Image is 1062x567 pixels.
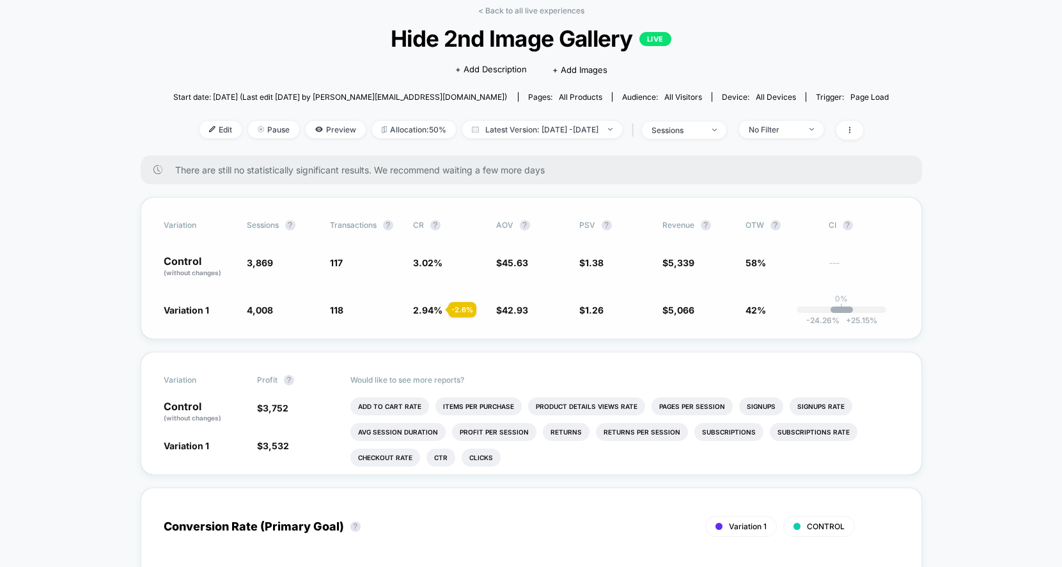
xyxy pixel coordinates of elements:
span: 45.63 [502,257,528,268]
div: No Filter [749,125,800,134]
li: Add To Cart Rate [350,397,429,415]
img: end [809,128,814,131]
li: Subscriptions Rate [770,423,857,441]
div: Pages: [528,92,602,102]
span: All Visitors [664,92,702,102]
button: ? [520,220,530,230]
span: + [846,315,851,325]
span: CR [413,220,424,230]
p: | [840,303,843,313]
li: Profit Per Session [452,423,536,441]
button: ? [430,220,441,230]
li: Product Details Views Rate [528,397,645,415]
span: CI [829,220,899,230]
span: $ [579,257,604,268]
span: 3.02 % [413,257,442,268]
li: Items Per Purchase [435,397,522,415]
span: $ [662,257,694,268]
span: Edit [199,121,242,138]
span: Page Load [850,92,889,102]
span: + Add Images [552,65,607,75]
button: ? [701,220,711,230]
p: 0% [835,294,848,303]
span: 42% [746,305,766,315]
span: Variation 1 [164,440,209,451]
li: Checkout Rate [350,449,420,467]
span: Revenue [662,220,694,230]
span: Preview [306,121,366,138]
span: 5,339 [668,257,694,268]
span: (without changes) [164,414,221,422]
span: OTW [746,220,816,230]
span: 4,008 [247,305,273,315]
span: 118 [330,305,343,315]
span: $ [496,305,528,315]
img: end [712,129,717,131]
span: 25.15 % [839,315,877,325]
span: $ [257,440,289,451]
span: 3,869 [247,257,273,268]
span: Variation [164,220,234,230]
li: Avg Session Duration [350,423,446,441]
span: CONTROL [807,522,845,531]
span: 42.93 [502,305,528,315]
button: ? [383,220,393,230]
button: ? [843,220,853,230]
div: Trigger: [816,92,889,102]
li: Returns Per Session [596,423,688,441]
span: 58% [746,257,766,268]
img: edit [209,126,215,132]
span: Profit [257,375,277,385]
button: ? [285,220,295,230]
span: 3,532 [263,440,289,451]
li: Signups Rate [790,397,852,415]
span: Pause [248,121,299,138]
span: Allocation: 50% [372,121,456,138]
div: - 2.6 % [448,302,476,317]
p: Control [164,401,244,423]
img: end [608,128,613,131]
span: Variation 1 [729,522,767,531]
span: Sessions [247,220,279,230]
span: --- [829,259,899,278]
div: sessions [652,125,703,135]
img: rebalance [382,126,387,133]
p: LIVE [639,32,671,46]
span: | [629,121,642,140]
span: 117 [330,257,343,268]
div: Audience: [622,92,702,102]
span: 1.26 [585,305,604,315]
p: Would like to see more reports? [350,375,899,385]
span: all products [559,92,602,102]
span: AOV [496,220,513,230]
p: Control [164,256,234,278]
span: Device: [712,92,806,102]
button: ? [602,220,612,230]
li: Pages Per Session [652,397,733,415]
span: There are still no statistically significant results. We recommend waiting a few more days [175,164,896,175]
img: calendar [472,126,479,132]
li: Clicks [462,449,501,467]
span: + Add Description [455,63,527,76]
span: $ [496,257,528,268]
li: Signups [739,397,783,415]
span: -24.26 % [806,315,839,325]
span: Transactions [330,220,377,230]
a: < Back to all live experiences [478,6,584,15]
span: PSV [579,220,595,230]
span: $ [662,305,694,315]
button: ? [284,375,294,385]
span: all devices [756,92,796,102]
span: Latest Version: [DATE] - [DATE] [462,121,622,138]
li: Ctr [426,449,455,467]
span: Variation [164,375,234,385]
span: 3,752 [263,403,288,413]
span: 5,066 [668,305,694,315]
span: Hide 2nd Image Gallery [209,25,854,52]
img: end [258,126,264,132]
button: ? [770,220,781,230]
span: Start date: [DATE] (Last edit [DATE] by [PERSON_NAME][EMAIL_ADDRESS][DOMAIN_NAME]) [173,92,507,102]
span: 1.38 [585,257,604,268]
li: Subscriptions [694,423,763,441]
span: $ [257,403,288,413]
